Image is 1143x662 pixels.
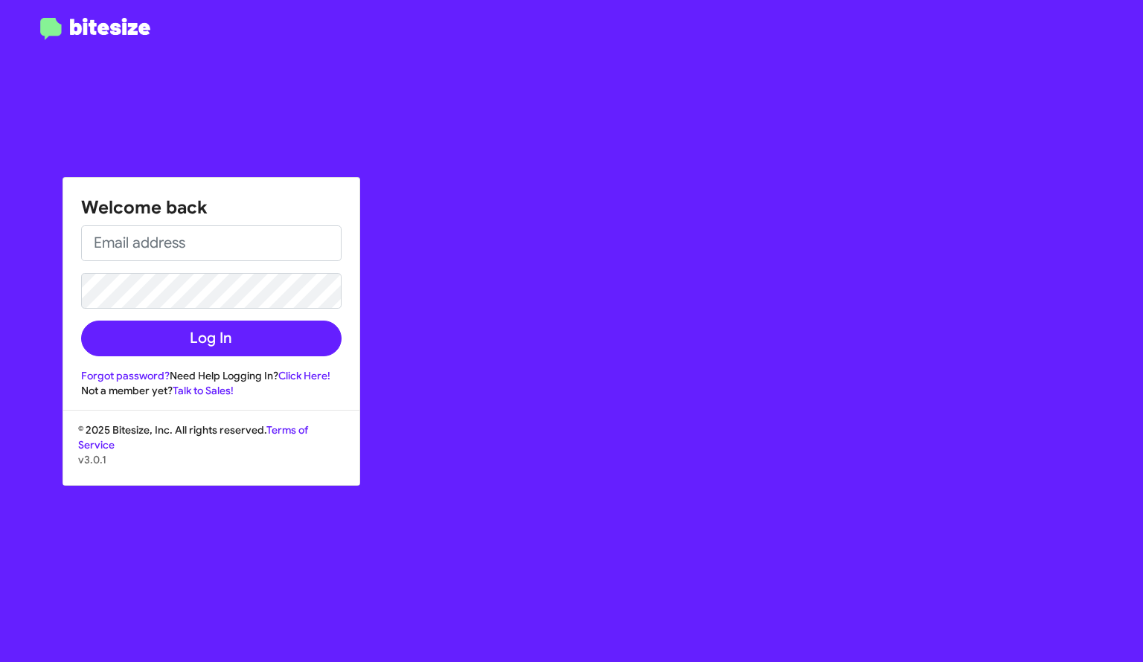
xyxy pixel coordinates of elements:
a: Talk to Sales! [173,384,234,397]
a: Click Here! [278,369,330,382]
h1: Welcome back [81,196,342,219]
a: Terms of Service [78,423,308,451]
div: Need Help Logging In? [81,368,342,383]
div: Not a member yet? [81,383,342,398]
div: © 2025 Bitesize, Inc. All rights reserved. [63,422,359,485]
input: Email address [81,225,342,261]
button: Log In [81,321,342,356]
p: v3.0.1 [78,452,345,467]
a: Forgot password? [81,369,170,382]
